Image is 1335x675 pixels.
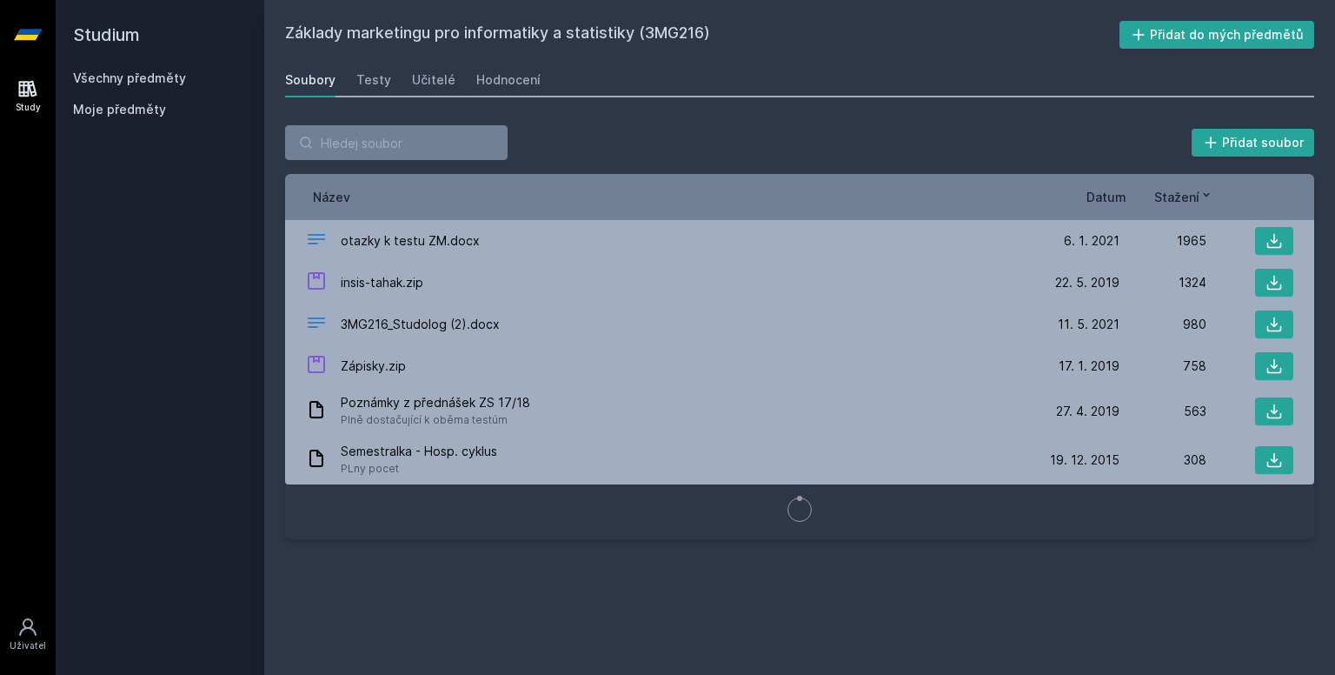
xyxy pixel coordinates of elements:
button: Přidat soubor [1192,129,1315,157]
div: Uživatel [10,639,46,652]
span: Semestralka - Hosp. cyklus [341,443,497,460]
a: Study [3,70,52,123]
span: 17. 1. 2019 [1059,358,1119,375]
div: Učitelé [412,71,455,89]
span: 22. 5. 2019 [1055,274,1119,291]
div: 758 [1119,358,1206,375]
div: 1965 [1119,232,1206,250]
span: Poznámky z přednášek ZS 17/18 [341,394,530,411]
span: Moje předměty [73,101,166,118]
div: Testy [356,71,391,89]
a: Soubory [285,63,335,97]
div: 308 [1119,451,1206,469]
div: 1324 [1119,274,1206,291]
span: insis-tahak.zip [341,274,423,291]
div: Hodnocení [476,71,541,89]
div: Soubory [285,71,335,89]
a: Hodnocení [476,63,541,97]
span: 11. 5. 2021 [1058,316,1119,333]
div: 563 [1119,403,1206,420]
span: otazky k testu ZM.docx [341,232,480,250]
h2: Základy marketingu pro informatiky a statistiky (3MG216) [285,21,1119,49]
div: DOCX [306,312,327,337]
div: DOCX [306,229,327,254]
span: 6. 1. 2021 [1064,232,1119,250]
input: Hledej soubor [285,125,508,160]
button: Název [313,188,350,206]
span: Stažení [1154,188,1199,206]
a: Učitelé [412,63,455,97]
span: 3MG216_Studolog (2).docx [341,316,500,333]
button: Přidat do mých předmětů [1119,21,1315,49]
div: Study [16,101,41,114]
div: ZIP [306,271,327,296]
a: Uživatel [3,608,52,661]
a: Testy [356,63,391,97]
span: PLny pocet [341,460,497,478]
span: Plně dostačující k oběma testúm [341,411,530,429]
span: 19. 12. 2015 [1050,451,1119,469]
div: 980 [1119,316,1206,333]
button: Stažení [1154,188,1213,206]
button: Datum [1086,188,1126,206]
span: Zápisky.zip [341,358,406,375]
span: 27. 4. 2019 [1056,403,1119,420]
a: Všechny předměty [73,70,186,85]
div: ZIP [306,354,327,379]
